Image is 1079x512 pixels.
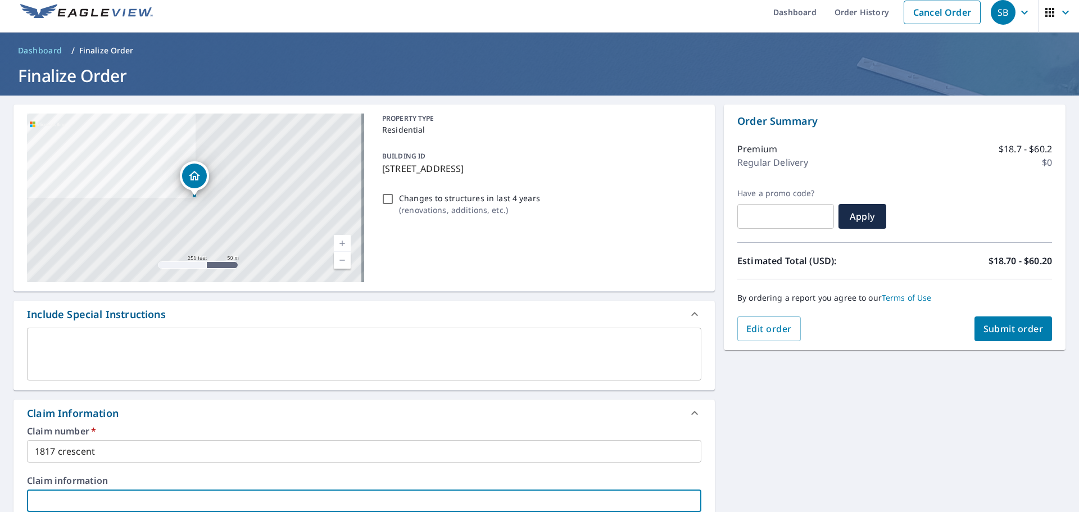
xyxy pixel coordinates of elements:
p: Residential [382,124,697,135]
button: Edit order [737,316,801,341]
button: Apply [838,204,886,229]
div: Dropped pin, building 1, Residential property, 1817 Crescent Dr Pekin, IL 61554 [180,161,209,196]
p: Changes to structures in last 4 years [399,192,540,204]
label: Have a promo code? [737,188,834,198]
p: [STREET_ADDRESS] [382,162,697,175]
p: Order Summary [737,114,1052,129]
div: Claim Information [27,406,119,421]
p: BUILDING ID [382,151,425,161]
p: $0 [1042,156,1052,169]
button: Submit order [974,316,1053,341]
p: ( renovations, additions, etc. ) [399,204,540,216]
p: $18.70 - $60.20 [989,254,1052,268]
p: PROPERTY TYPE [382,114,697,124]
li: / [71,44,75,57]
p: Finalize Order [79,45,134,56]
div: Claim Information [13,400,715,427]
p: Estimated Total (USD): [737,254,895,268]
nav: breadcrumb [13,42,1066,60]
img: EV Logo [20,4,153,21]
span: Submit order [983,323,1044,335]
a: Current Level 17, Zoom Out [334,252,351,269]
h1: Finalize Order [13,64,1066,87]
label: Claim information [27,476,701,485]
a: Dashboard [13,42,67,60]
p: Premium [737,142,777,156]
span: Dashboard [18,45,62,56]
div: Include Special Instructions [13,301,715,328]
div: Include Special Instructions [27,307,166,322]
span: Apply [847,210,877,223]
a: Terms of Use [882,292,932,303]
label: Claim number [27,427,701,436]
span: Edit order [746,323,792,335]
p: Regular Delivery [737,156,808,169]
a: Cancel Order [904,1,981,24]
a: Current Level 17, Zoom In [334,235,351,252]
p: By ordering a report you agree to our [737,293,1052,303]
p: $18.7 - $60.2 [999,142,1052,156]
